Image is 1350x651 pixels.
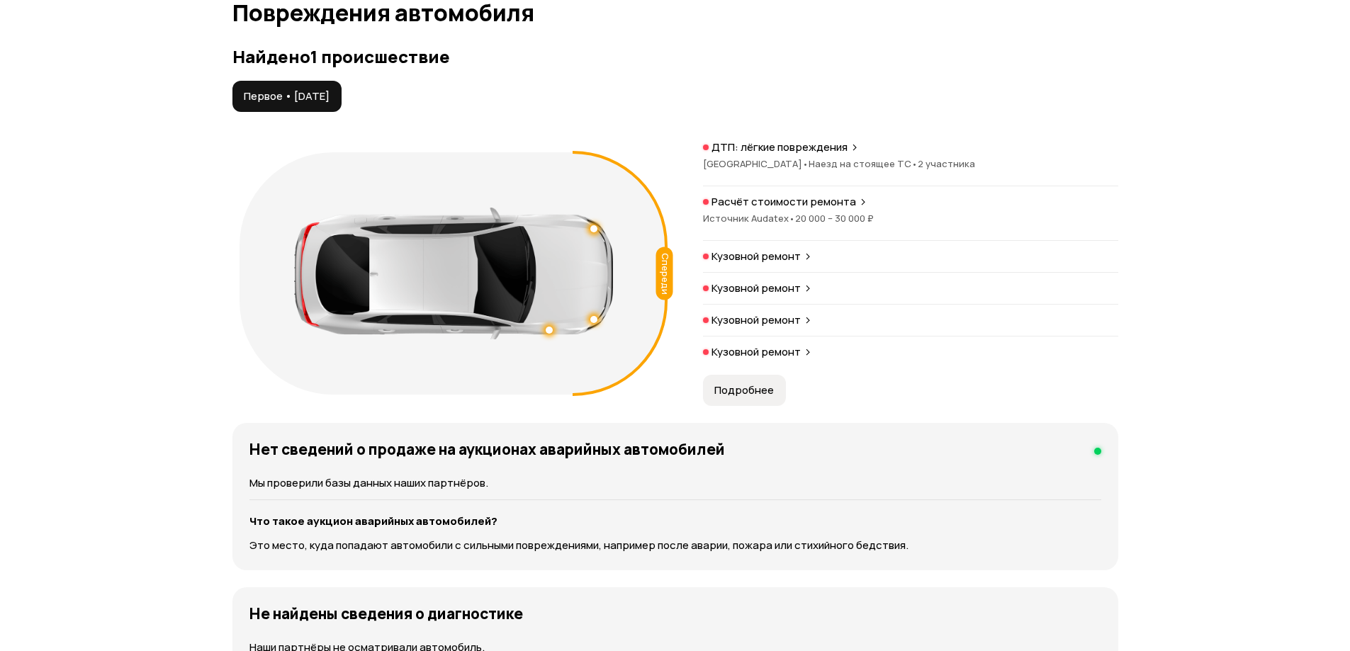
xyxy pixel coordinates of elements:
p: Кузовной ремонт [711,313,801,327]
h4: Не найдены сведения о диагностике [249,604,523,623]
p: Кузовной ремонт [711,345,801,359]
span: Источник Audatex [703,212,795,225]
span: • [789,212,795,225]
span: • [802,157,809,170]
span: [GEOGRAPHIC_DATA] [703,157,809,170]
span: 20 000 – 30 000 ₽ [795,212,874,225]
p: Это место, куда попадают автомобили с сильными повреждениями, например после аварии, пожара или с... [249,538,1101,553]
p: ДТП: лёгкие повреждения [711,140,848,154]
span: Первое • [DATE] [244,89,330,103]
span: Наезд на стоящее ТС [809,157,918,170]
p: Мы проверили базы данных наших партнёров. [249,475,1101,491]
span: • [911,157,918,170]
span: Подробнее [714,383,774,397]
p: Кузовной ремонт [711,281,801,295]
p: Расчёт стоимости ремонта [711,195,856,209]
button: Первое • [DATE] [232,81,342,112]
strong: Что такое аукцион аварийных автомобилей? [249,514,497,528]
button: Подробнее [703,375,786,406]
span: 2 участника [918,157,975,170]
div: Спереди [656,247,673,300]
p: Кузовной ремонт [711,249,801,264]
h4: Нет сведений о продаже на аукционах аварийных автомобилей [249,440,725,458]
h3: Найдено 1 происшествие [232,47,1118,67]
